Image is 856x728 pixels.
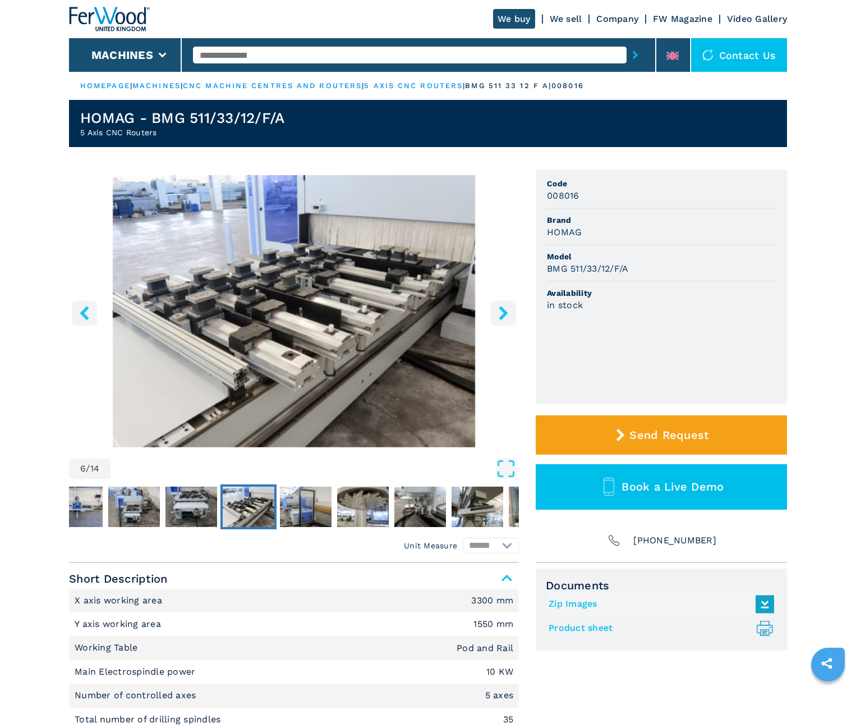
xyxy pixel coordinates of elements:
a: Video Gallery [727,13,787,24]
p: Y axis working area [75,618,164,630]
div: Go to Slide 6 [69,175,519,447]
h1: HOMAG - BMG 511/33/12/F/A [80,109,284,127]
p: 008016 [551,81,584,91]
button: Go to Slide 5 [163,484,219,529]
a: FW Magazine [653,13,712,24]
img: 1b5c8d6540378e3277cd96537cea8975 [509,487,560,527]
h3: in stock [547,299,583,312]
button: Go to Slide 10 [449,484,505,529]
button: Book a Live Demo [536,464,787,510]
span: / [86,464,90,473]
p: Main Electrospindle power [75,666,199,678]
a: HOMEPAGE [80,81,130,90]
h3: 008016 [547,189,579,202]
em: 1550 mm [473,620,513,629]
em: 3300 mm [471,596,513,605]
span: | [181,81,183,90]
img: 91c08a9aeeabad615a87f0fb2bfcdfc7 [223,487,274,527]
span: Brand [547,214,776,226]
a: We buy [493,9,535,29]
span: Code [547,178,776,189]
button: Go to Slide 3 [49,484,105,529]
button: Open Fullscreen [113,459,516,479]
div: Contact us [691,38,788,72]
img: 56575d1d05e842a42df758f6bf02af4f [337,487,389,527]
h2: 5 Axis CNC Routers [80,127,284,138]
button: right-button [491,300,516,326]
a: We sell [550,13,582,24]
button: submit-button [627,42,644,68]
h3: HOMAG [547,226,582,239]
span: 14 [90,464,100,473]
button: Go to Slide 7 [278,484,334,529]
a: 5 axis cnc routers [364,81,463,90]
iframe: Chat [808,677,848,720]
span: Documents [546,579,777,592]
span: Availability [547,287,776,299]
button: Go to Slide 8 [335,484,391,529]
img: fa7e6aba78aab7f999e95e455cd8a2cf [51,487,103,527]
button: left-button [72,300,97,326]
a: cnc machine centres and routers [183,81,362,90]
p: bmg 511 33 12 f a | [465,81,551,91]
button: Go to Slide 11 [507,484,563,529]
a: sharethis [813,649,841,677]
img: da4505db4fd714c0904cb74765ce459c [108,487,160,527]
p: Total number of drilling spindles [75,713,224,726]
button: Go to Slide 4 [106,484,162,529]
h3: BMG 511/33/12/F/A [547,262,628,275]
button: Go to Slide 9 [392,484,448,529]
img: 67c5477c42e421ef0da70285cba1b8ed [452,487,503,527]
button: Machines [91,48,153,62]
span: 6 [80,464,86,473]
em: Unit Measure [404,540,457,551]
span: Short Description [69,569,519,589]
span: Model [547,251,776,262]
span: Book a Live Demo [622,480,724,493]
img: 5 Axis CNC Routers HOMAG BMG 511/33/12/F/A [69,175,519,447]
em: Pod and Rail [457,644,513,653]
em: 35 [503,715,514,724]
img: Contact us [702,49,714,61]
em: 5 axes [485,691,514,700]
img: 0af9e3daf7b2aa148b51c38d9c2d2f85 [165,487,217,527]
button: Go to Slide 6 [220,484,277,529]
button: Send Request [536,415,787,455]
img: 1ecf155a75ff06bc8627244eb42c2236 [280,487,332,527]
p: Number of controlled axes [75,689,199,702]
span: [PHONE_NUMBER] [633,533,716,548]
p: Working Table [75,642,141,654]
img: Ferwood [69,7,150,31]
a: Company [596,13,638,24]
img: Phone [606,533,622,548]
p: X axis working area [75,594,165,607]
span: | [362,81,364,90]
span: | [130,81,132,90]
em: 10 KW [486,667,513,676]
a: machines [132,81,181,90]
img: 895cb8a872f5054c6f68d59ffc1b1534 [394,487,446,527]
a: Zip Images [549,595,768,613]
span: | [463,81,465,90]
span: Send Request [629,428,708,442]
a: Product sheet [549,619,768,638]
